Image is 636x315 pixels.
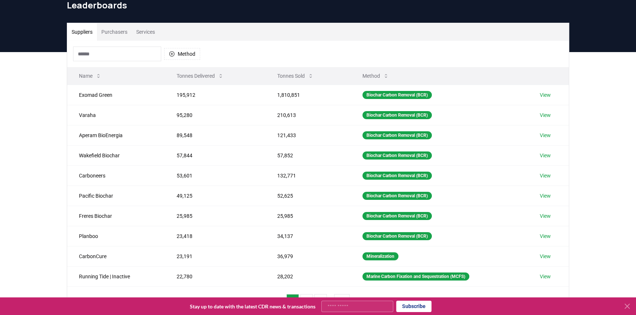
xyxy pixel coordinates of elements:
td: 132,771 [265,165,351,186]
td: Carboneers [67,165,165,186]
td: 52,625 [265,186,351,206]
td: Running Tide | Inactive [67,266,165,286]
button: Method [357,69,395,83]
div: Biochar Carbon Removal (BCR) [362,91,432,99]
td: 36,979 [265,246,351,266]
td: 28,202 [265,266,351,286]
a: View [540,273,551,280]
td: Freres Biochar [67,206,165,226]
td: 210,613 [265,105,351,125]
a: View [540,192,551,199]
td: 25,985 [165,206,265,226]
td: 57,844 [165,145,265,165]
div: Mineralization [362,252,398,260]
td: CarbonCure [67,246,165,266]
td: 23,191 [165,246,265,266]
a: View [540,132,551,139]
button: 2 [300,294,313,309]
a: View [540,91,551,99]
td: 34,137 [265,226,351,246]
div: Marine Carbon Fixation and Sequestration (MCFS) [362,272,469,281]
a: View [540,172,551,179]
button: Method [164,48,200,60]
button: Tonnes Delivered [171,69,230,83]
div: Biochar Carbon Removal (BCR) [362,131,432,139]
button: 21 [334,294,350,309]
button: Purchasers [97,23,132,41]
td: 195,912 [165,85,265,105]
td: Aperam BioEnergia [67,125,165,145]
td: 121,433 [265,125,351,145]
li: ... [328,297,333,306]
button: Name [73,69,107,83]
div: Biochar Carbon Removal (BCR) [362,172,432,180]
td: 25,985 [265,206,351,226]
button: Suppliers [67,23,97,41]
button: next page [351,294,364,309]
a: View [540,212,551,220]
td: 57,852 [265,145,351,165]
td: Planboo [67,226,165,246]
a: View [540,232,551,240]
td: 49,125 [165,186,265,206]
td: Varaha [67,105,165,125]
button: 3 [314,294,327,309]
td: Pacific Biochar [67,186,165,206]
button: Tonnes Sold [271,69,319,83]
td: Exomad Green [67,85,165,105]
button: Services [132,23,159,41]
td: 1,810,851 [265,85,351,105]
div: Biochar Carbon Removal (BCR) [362,192,432,200]
td: 23,418 [165,226,265,246]
a: View [540,111,551,119]
a: View [540,152,551,159]
div: Biochar Carbon Removal (BCR) [362,111,432,119]
button: 1 [286,294,299,309]
td: 95,280 [165,105,265,125]
td: Wakefield Biochar [67,145,165,165]
div: Biochar Carbon Removal (BCR) [362,151,432,160]
td: 22,780 [165,266,265,286]
td: 89,548 [165,125,265,145]
div: Biochar Carbon Removal (BCR) [362,212,432,220]
div: Biochar Carbon Removal (BCR) [362,232,432,240]
td: 53,601 [165,165,265,186]
a: View [540,253,551,260]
